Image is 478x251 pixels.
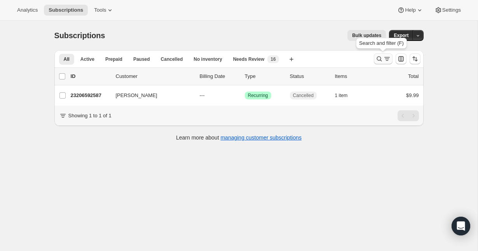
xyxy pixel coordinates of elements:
span: --- [200,92,205,98]
span: Analytics [17,7,38,13]
p: Customer [116,72,194,80]
button: 1 item [335,90,356,101]
span: Cancelled [293,92,314,99]
button: Tools [89,5,119,16]
span: Needs Review [233,56,265,62]
span: Help [405,7,415,13]
button: Sort the results [410,53,420,64]
span: Active [80,56,94,62]
div: Items [335,72,374,80]
button: Subscriptions [44,5,88,16]
span: 1 item [335,92,348,99]
span: Bulk updates [352,32,381,39]
button: Settings [430,5,466,16]
span: Cancelled [161,56,183,62]
button: Search and filter results [374,53,393,64]
button: Bulk updates [347,30,386,41]
p: Status [290,72,329,80]
span: Subscriptions [49,7,83,13]
p: ID [71,72,110,80]
p: Total [408,72,419,80]
span: 16 [270,56,276,62]
div: IDCustomerBilling DateTypeStatusItemsTotal [71,72,419,80]
div: Type [245,72,284,80]
button: [PERSON_NAME] [111,89,189,102]
p: Showing 1 to 1 of 1 [68,112,112,120]
p: Learn more about [176,134,302,141]
p: 23206592587 [71,92,110,99]
span: Subscriptions [54,31,105,40]
span: Settings [442,7,461,13]
a: managing customer subscriptions [220,134,302,141]
span: Paused [133,56,150,62]
p: Billing Date [200,72,239,80]
span: Export [394,32,408,39]
button: Customize table column order and visibility [396,53,406,64]
nav: Pagination [398,110,419,121]
div: 23206592587[PERSON_NAME]---SuccessRecurringCancelled1 item$9.99 [71,90,419,101]
span: Prepaid [105,56,122,62]
button: Analytics [12,5,42,16]
button: Export [389,30,413,41]
span: $9.99 [406,92,419,98]
span: All [64,56,70,62]
span: Tools [94,7,106,13]
span: No inventory [194,56,222,62]
span: Recurring [248,92,268,99]
button: Create new view [285,54,298,65]
div: Open Intercom Messenger [452,217,470,235]
button: Help [393,5,428,16]
span: [PERSON_NAME] [116,92,157,99]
